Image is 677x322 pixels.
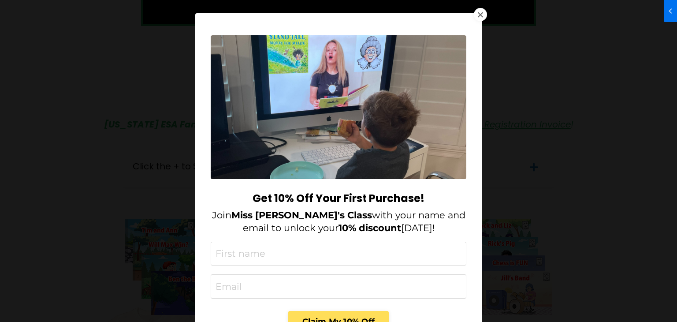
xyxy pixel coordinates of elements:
input: Email [211,274,466,299]
span: chevron_left [1,6,12,16]
strong: 10% discount [338,222,401,233]
input: First name [211,242,466,266]
strong: Miss [PERSON_NAME]'s Class [231,210,372,221]
p: Join with your name and email to unlock your [DATE]! [211,209,466,235]
strong: Get 10% Off Your First Purchase! [253,191,424,206]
